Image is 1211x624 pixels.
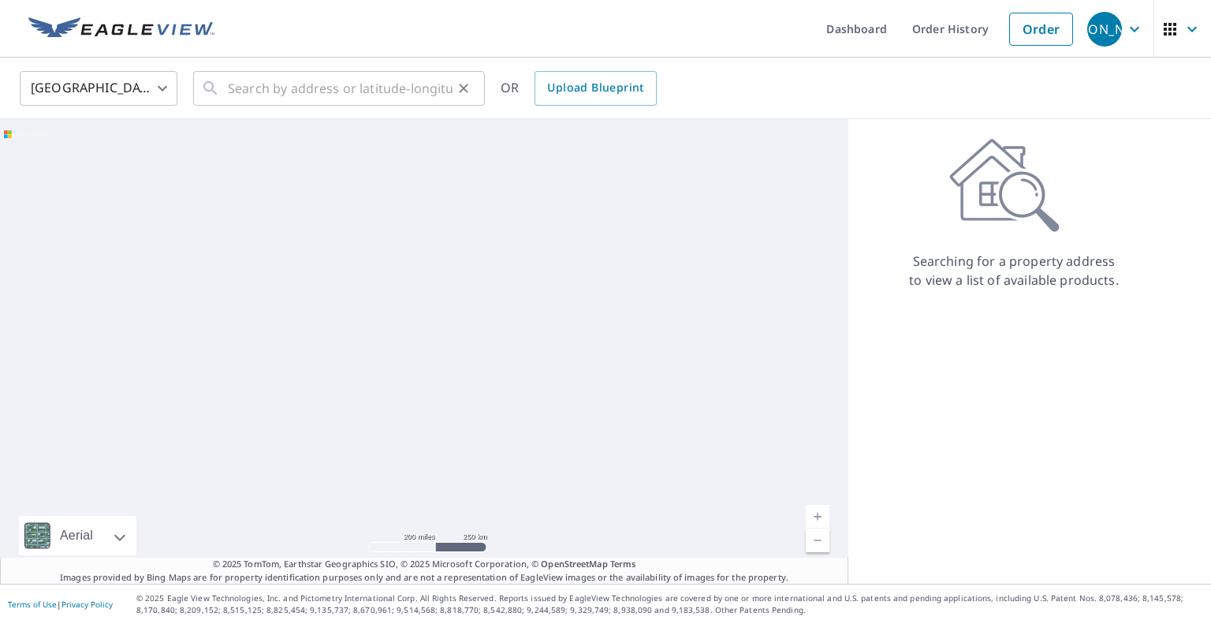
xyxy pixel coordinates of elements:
a: Privacy Policy [61,599,113,610]
div: [PERSON_NAME] [1087,12,1122,47]
div: Aerial [55,516,98,555]
div: OR [501,71,657,106]
a: Upload Blueprint [535,71,656,106]
a: Terms [610,558,636,570]
a: Order [1009,13,1073,46]
div: [GEOGRAPHIC_DATA] [20,66,177,110]
a: Current Level 5, Zoom In [806,505,829,529]
span: © 2025 TomTom, Earthstar Geographics SIO, © 2025 Microsoft Corporation, © [213,558,636,571]
a: Current Level 5, Zoom Out [806,529,829,552]
img: EV Logo [28,17,214,41]
p: | [8,600,113,609]
span: Upload Blueprint [547,78,643,98]
p: © 2025 Eagle View Technologies, Inc. and Pictometry International Corp. All Rights Reserved. Repo... [136,592,1203,616]
a: OpenStreetMap [541,558,607,570]
input: Search by address or latitude-longitude [228,66,453,110]
div: Aerial [19,516,136,555]
button: Clear [453,77,475,99]
p: Searching for a property address to view a list of available products. [908,252,1120,290]
a: Terms of Use [8,599,57,610]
